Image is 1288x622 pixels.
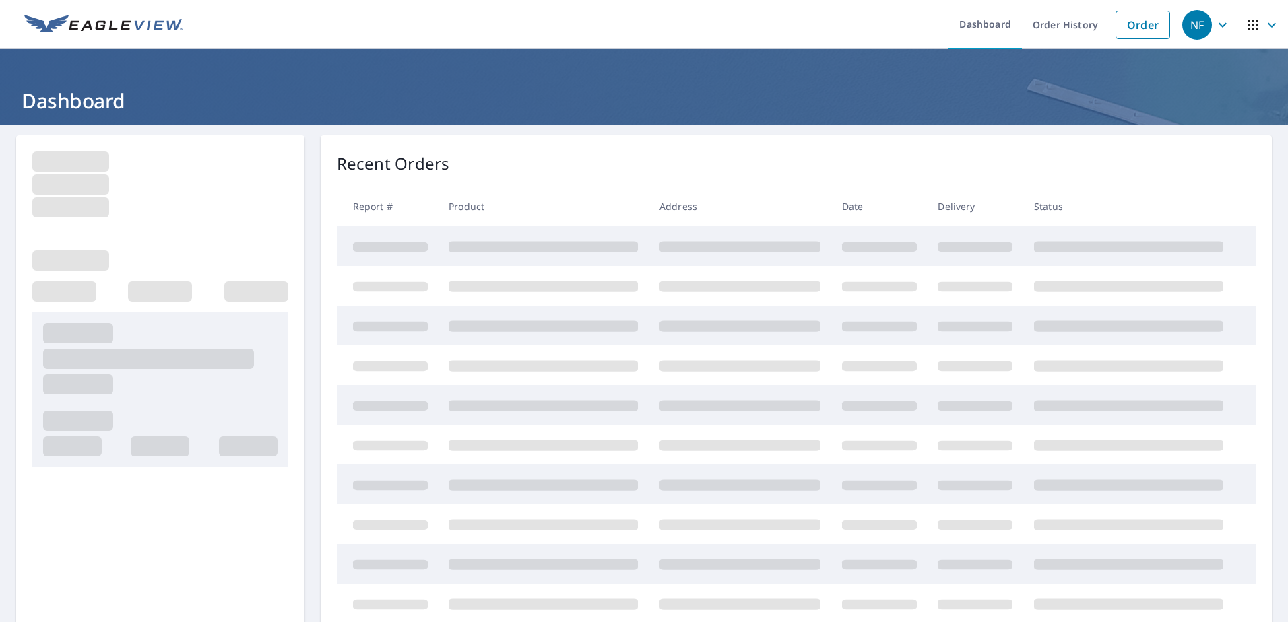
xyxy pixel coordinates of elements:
th: Date [831,186,928,226]
a: Order [1116,11,1170,39]
img: EV Logo [24,15,183,35]
th: Delivery [927,186,1023,226]
th: Product [438,186,649,226]
th: Report # [337,186,439,226]
p: Recent Orders [337,151,450,176]
th: Status [1023,186,1234,226]
th: Address [649,186,831,226]
div: NF [1182,10,1212,40]
h1: Dashboard [16,87,1272,114]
